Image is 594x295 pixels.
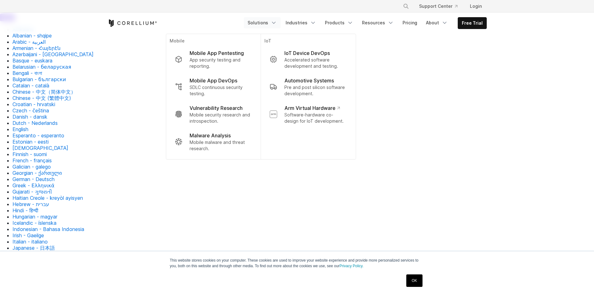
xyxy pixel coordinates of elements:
a: Vulnerability Research Mobile security research and introspection. [170,101,257,128]
a: Galician - galego [12,164,51,170]
p: IoT [264,38,352,46]
p: Malware Analysis [190,132,231,139]
a: Georgian - ქართული [12,170,62,176]
p: Vulnerability Research [190,104,243,112]
a: IoT Device DevOps Accelerated software development and testing. [264,46,352,73]
a: Mobile App Pentesting App security testing and reporting. [170,46,257,73]
p: Software-hardware co-design for IoT development. [284,112,347,124]
a: Chinese - 中文 (繁體中文) [12,95,71,101]
a: Danish - dansk [12,114,47,120]
p: Mobile security research and introspection. [190,112,252,124]
a: Login [465,1,487,12]
a: Estonian - eesti [12,139,49,145]
a: Croatian - hrvatski [12,101,55,107]
a: Haitian Creole - kreyòl ayisyen [12,195,83,201]
p: SDLC continuous security testing. [190,84,252,97]
a: Mobile App DevOps SDLC continuous security testing. [170,73,257,101]
a: Products [321,17,357,28]
p: Mobile [170,38,257,46]
a: Indonesian - Bahasa Indonesia [12,226,84,232]
div: Navigation Menu [244,17,487,29]
a: Automotive Systems Pre and post silicon software development. [264,73,352,101]
a: German - Deutsch [12,176,55,182]
a: About [422,17,452,28]
a: Hindi - हिन्दी [12,207,38,214]
a: Bulgarian - български [12,76,66,82]
a: OK [406,274,422,287]
a: Free Trial [458,17,486,29]
a: Solutions [244,17,281,28]
a: Dutch - Nederlands [12,120,58,126]
a: [DEMOGRAPHIC_DATA] [12,145,68,151]
p: Automotive Systems [284,77,334,84]
a: Support Center [414,1,462,12]
a: Italian - italiano [12,238,48,245]
a: Finnish - suomi [12,151,47,157]
a: Pricing [399,17,421,28]
p: App security testing and reporting. [190,57,252,69]
a: Arm Virtual Hardware Software-hardware co-design for IoT development. [264,101,352,128]
a: Resources [358,17,398,28]
p: Pre and post silicon software development. [284,84,347,97]
a: Hebrew - ‎‫עברית‬‎ [12,201,49,207]
p: This website stores cookies on your computer. These cookies are used to improve your website expe... [170,258,424,269]
a: Privacy Policy. [340,264,364,268]
p: Accelerated software development and testing. [284,57,347,69]
a: Arabic - ‎‫العربية‬‎ [12,39,46,45]
a: Corellium Home [108,19,157,27]
a: Gujarati - ગુજરાતી [12,189,52,195]
a: Irish - Gaeilge [12,232,44,238]
a: Catalan - català [12,82,49,89]
a: Industries [282,17,320,28]
a: Czech - čeština [12,107,49,114]
a: French - français [12,157,52,164]
a: Belarusian - беларуская [12,64,71,70]
a: Azerbaijani - [GEOGRAPHIC_DATA] [12,51,94,57]
a: Greek - Ελληνικά [12,182,55,189]
div: Navigation Menu [395,1,487,12]
a: Armenian - Հայերէն [12,45,60,51]
a: Japanese - 日本語 [12,245,55,251]
button: Search [400,1,412,12]
a: Basque - euskara [12,57,52,64]
a: Icelandic - íslenska [12,220,56,226]
p: IoT Device DevOps [284,49,330,57]
a: Hungarian - magyar [12,214,57,220]
a: Malware Analysis Mobile malware and threat research. [170,128,257,155]
p: Mobile App Pentesting [190,49,244,57]
a: English [12,126,28,132]
p: Mobile App DevOps [190,77,237,84]
a: Chinese - 中文（简体中文） [12,89,76,95]
a: Esperanto - esperanto [12,132,64,139]
a: Bengali - বাংলা [12,70,42,76]
p: Arm Virtual Hardware [284,104,340,112]
p: Mobile malware and threat research. [190,139,252,152]
a: Albanian - shqipe [12,32,52,39]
